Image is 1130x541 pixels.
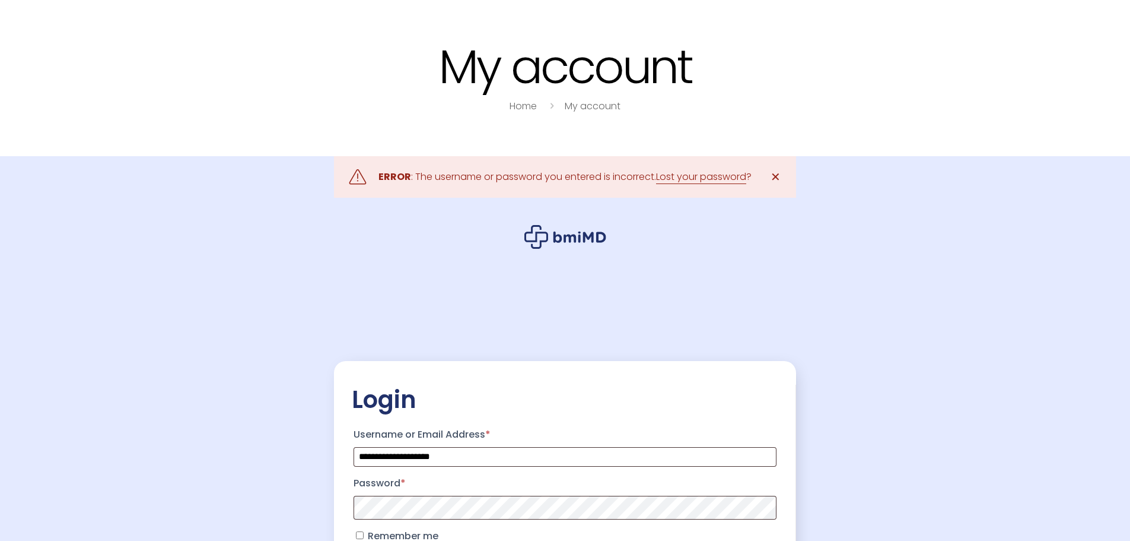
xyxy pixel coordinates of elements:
[656,170,746,184] a: Lost your password
[545,99,558,113] i: breadcrumbs separator
[378,169,752,185] div: : The username or password you entered is incorrect. ?
[356,531,364,539] input: Remember me
[192,42,939,92] h1: My account
[510,99,537,113] a: Home
[771,169,781,185] span: ✕
[565,99,620,113] a: My account
[354,425,776,444] label: Username or Email Address
[378,170,411,184] strong: ERROR
[352,385,778,415] h2: Login
[354,474,776,493] label: Password
[763,165,787,189] a: ✕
